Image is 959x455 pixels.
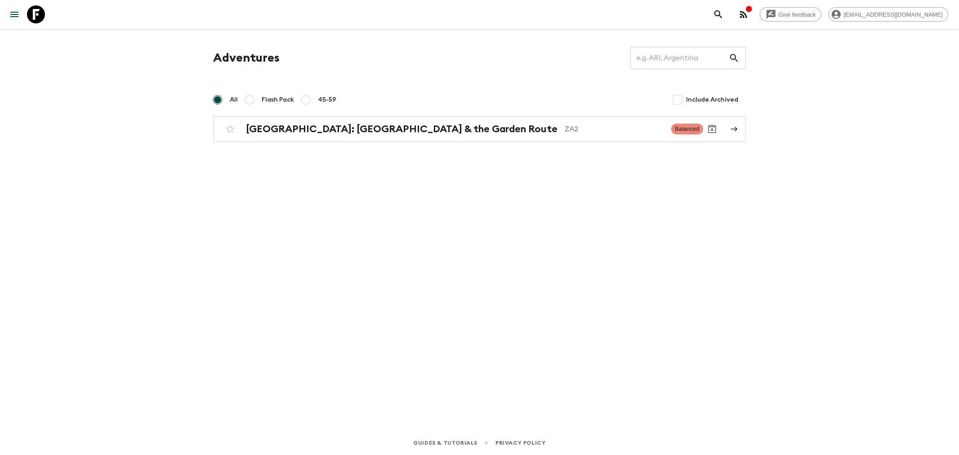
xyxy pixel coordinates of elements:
[5,5,23,23] button: menu
[630,45,729,71] input: e.g. AR1, Argentina
[230,95,238,104] span: All
[829,7,948,22] div: [EMAIL_ADDRESS][DOMAIN_NAME]
[703,120,721,138] button: Archive
[318,95,337,104] span: 45-59
[687,95,739,104] span: Include Archived
[262,95,294,104] span: Flash Pack
[709,5,727,23] button: search adventures
[565,124,665,134] p: ZA2
[839,11,948,18] span: [EMAIL_ADDRESS][DOMAIN_NAME]
[413,438,477,448] a: Guides & Tutorials
[671,124,703,134] span: Balanced
[214,49,280,67] h1: Adventures
[774,11,821,18] span: Give feedback
[246,123,558,135] h2: [GEOGRAPHIC_DATA]: [GEOGRAPHIC_DATA] & the Garden Route
[495,438,545,448] a: Privacy Policy
[760,7,821,22] a: Give feedback
[214,116,746,142] a: [GEOGRAPHIC_DATA]: [GEOGRAPHIC_DATA] & the Garden RouteZA2BalancedArchive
